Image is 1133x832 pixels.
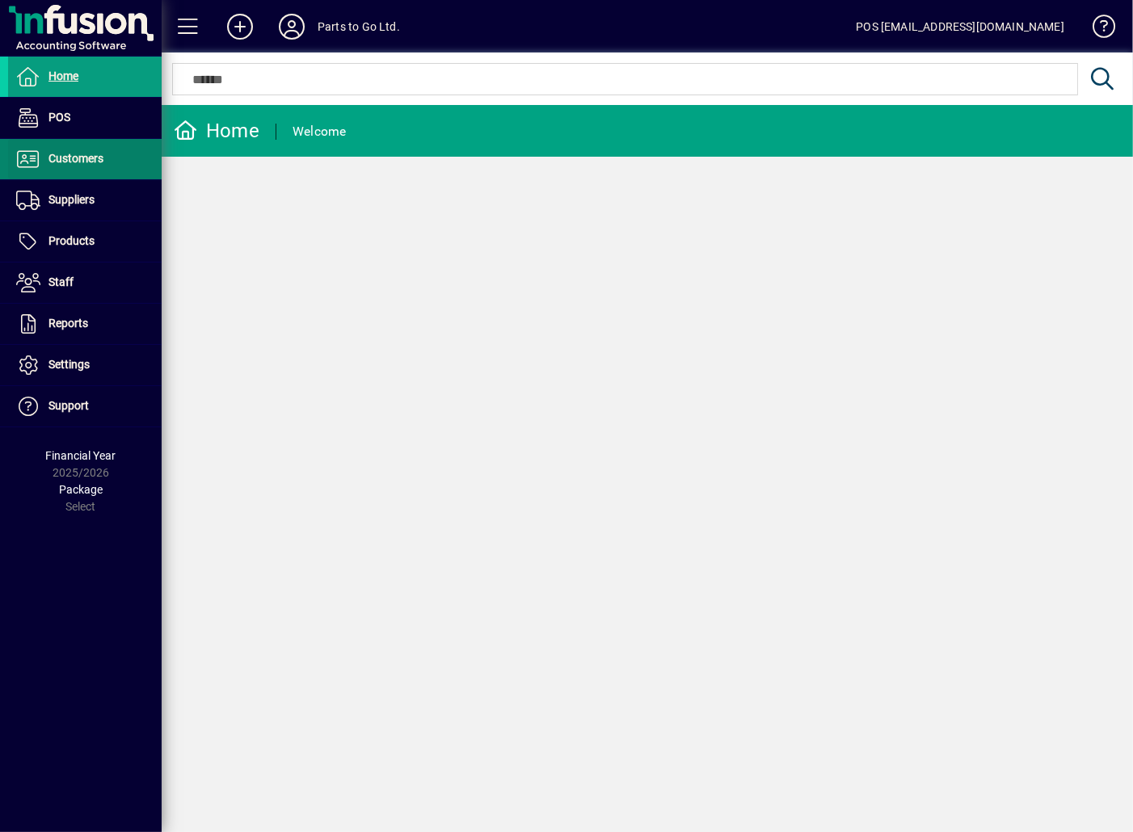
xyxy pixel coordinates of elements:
[8,304,162,344] a: Reports
[8,386,162,427] a: Support
[8,98,162,138] a: POS
[318,14,400,40] div: Parts to Go Ltd.
[8,263,162,303] a: Staff
[8,345,162,385] a: Settings
[48,111,70,124] span: POS
[59,483,103,496] span: Package
[8,139,162,179] a: Customers
[48,234,95,247] span: Products
[856,14,1064,40] div: POS [EMAIL_ADDRESS][DOMAIN_NAME]
[46,449,116,462] span: Financial Year
[1080,3,1113,56] a: Knowledge Base
[293,119,347,145] div: Welcome
[214,12,266,41] button: Add
[48,69,78,82] span: Home
[48,399,89,412] span: Support
[48,317,88,330] span: Reports
[266,12,318,41] button: Profile
[174,118,259,144] div: Home
[48,193,95,206] span: Suppliers
[8,221,162,262] a: Products
[48,275,74,288] span: Staff
[48,152,103,165] span: Customers
[48,358,90,371] span: Settings
[8,180,162,221] a: Suppliers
